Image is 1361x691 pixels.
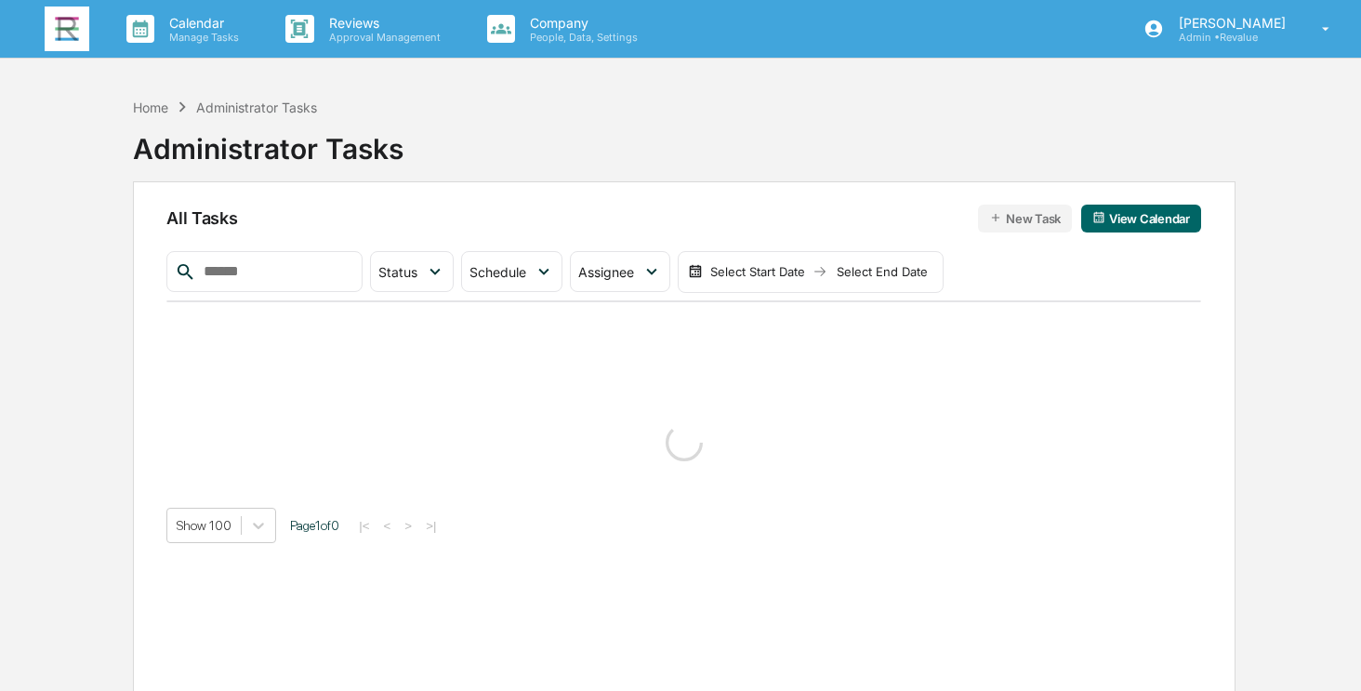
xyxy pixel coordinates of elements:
[1164,15,1295,31] p: [PERSON_NAME]
[1164,31,1295,44] p: Admin • Revalue
[831,264,933,279] div: Select End Date
[515,15,647,31] p: Company
[707,264,809,279] div: Select Start Date
[133,100,168,115] div: Home
[353,518,375,534] button: |<
[813,264,827,279] img: arrow right
[290,518,339,533] span: Page 1 of 0
[469,264,526,280] span: Schedule
[578,264,634,280] span: Assignee
[154,31,248,44] p: Manage Tasks
[378,518,397,534] button: <
[399,518,417,534] button: >
[196,100,317,115] div: Administrator Tasks
[314,31,450,44] p: Approval Management
[378,264,417,280] span: Status
[515,31,647,44] p: People, Data, Settings
[1092,211,1105,224] img: calendar
[166,208,237,228] span: All Tasks
[420,518,442,534] button: >|
[45,7,89,51] img: logo
[1081,205,1201,233] button: View Calendar
[688,264,703,279] img: calendar
[154,15,248,31] p: Calendar
[133,117,403,166] div: Administrator Tasks
[978,205,1072,233] button: New Task
[314,15,450,31] p: Reviews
